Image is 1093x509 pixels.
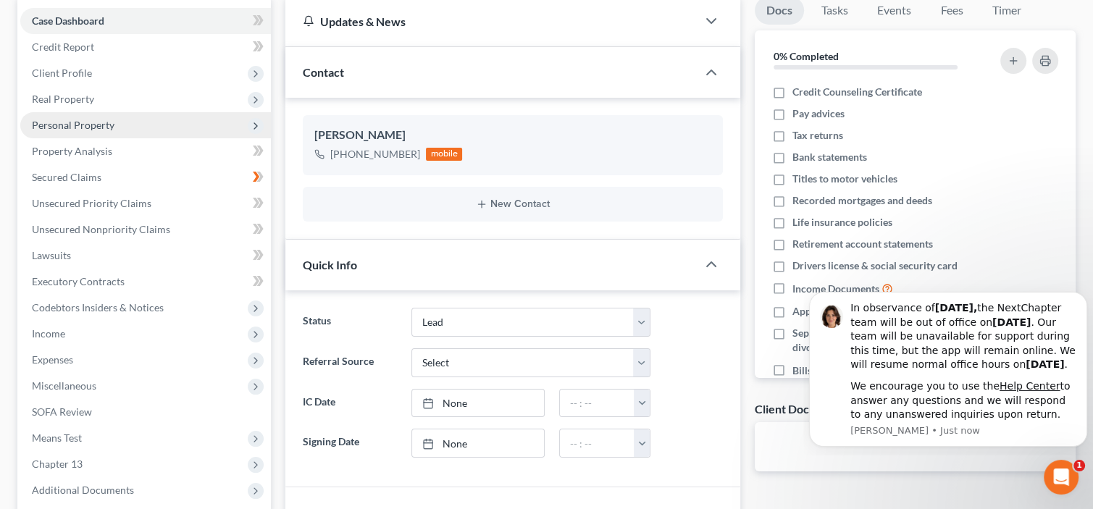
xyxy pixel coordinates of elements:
[296,308,404,337] label: Status
[20,399,271,425] a: SOFA Review
[560,429,635,457] input: -- : --
[792,106,845,121] span: Pay advices
[32,171,101,183] span: Secured Claims
[32,41,94,53] span: Credit Report
[32,14,104,27] span: Case Dashboard
[792,172,897,186] span: Titles to motor vehicles
[32,405,92,418] span: SOFA Review
[296,348,404,377] label: Referral Source
[792,128,843,143] span: Tax returns
[792,282,879,296] span: Income Documents
[32,249,71,261] span: Lawsuits
[20,269,271,295] a: Executory Contracts
[32,327,65,340] span: Income
[314,198,711,210] button: New Contact
[792,85,922,99] span: Credit Counseling Certificate
[20,34,271,60] a: Credit Report
[32,93,94,105] span: Real Property
[314,127,711,144] div: [PERSON_NAME]
[792,363,812,378] span: Bills
[20,138,271,164] a: Property Analysis
[32,379,96,392] span: Miscellaneous
[32,458,83,470] span: Chapter 13
[32,119,114,131] span: Personal Property
[32,301,164,314] span: Codebtors Insiders & Notices
[330,147,420,161] div: [PHONE_NUMBER]
[774,50,839,62] strong: 0% Completed
[412,390,544,417] a: None
[792,193,932,208] span: Recorded mortgages and deeds
[303,65,344,79] span: Contact
[792,258,958,273] span: Drivers license & social security card
[32,223,170,235] span: Unsecured Nonpriority Claims
[32,197,151,209] span: Unsecured Priority Claims
[1044,460,1079,495] iframe: Intercom live chat
[412,429,544,457] a: None
[766,434,1064,448] p: No client documents yet.
[32,145,112,157] span: Property Analysis
[20,190,271,216] a: Unsecured Priority Claims
[20,8,271,34] a: Case Dashboard
[32,432,82,444] span: Means Test
[792,237,933,251] span: Retirement account statements
[792,150,867,164] span: Bank statements
[32,484,134,496] span: Additional Documents
[32,67,92,79] span: Client Profile
[803,265,1093,455] iframe: Intercom notifications message
[32,275,125,287] span: Executory Contracts
[792,326,983,355] span: Separation agreements or decrees of divorces
[296,429,404,458] label: Signing Date
[792,215,892,230] span: Life insurance policies
[755,401,847,416] div: Client Documents
[303,258,357,272] span: Quick Info
[560,390,635,417] input: -- : --
[426,148,462,161] div: mobile
[32,353,73,366] span: Expenses
[792,304,871,319] span: Appraisal reports
[303,14,679,29] div: Updates & News
[20,243,271,269] a: Lawsuits
[20,216,271,243] a: Unsecured Nonpriority Claims
[1073,460,1085,471] span: 1
[296,389,404,418] label: IC Date
[20,164,271,190] a: Secured Claims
